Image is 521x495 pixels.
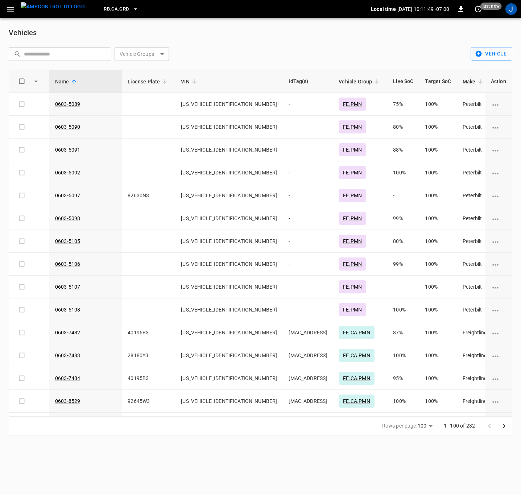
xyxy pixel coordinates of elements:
[339,303,366,316] div: FE.PMN
[444,422,475,429] p: 1–100 of 232
[289,307,290,313] span: -
[175,207,283,230] td: [US_VEHICLE_IDENTIFICATION_NUMBER]
[463,77,485,86] span: Make
[175,230,283,253] td: [US_VEHICLE_IDENTIFICATION_NUMBER]
[9,27,37,38] h6: Vehicles
[485,70,512,93] th: Action
[55,330,80,335] a: 0603-7482
[419,161,457,184] td: 100%
[175,413,283,436] td: [US_VEHICLE_IDENTIFICATION_NUMBER]
[175,139,283,161] td: [US_VEHICLE_IDENTIFICATION_NUMBER]
[122,184,175,207] td: 82630N3
[457,207,495,230] td: Peterbilt
[457,184,495,207] td: Peterbilt
[55,238,80,244] a: 0603-5105
[387,413,419,436] td: 80%
[418,421,435,431] div: 100
[289,147,290,153] span: -
[175,116,283,139] td: [US_VEHICLE_IDENTIFICATION_NUMBER]
[419,253,457,276] td: 100%
[283,70,333,93] th: IdTag(s)
[104,5,129,13] span: RB.CA.GRD
[339,143,366,156] div: FE.PMN
[55,307,80,313] a: 0603-5108
[419,413,457,436] td: 100%
[457,161,495,184] td: Peterbilt
[175,253,283,276] td: [US_VEHICLE_IDENTIFICATION_NUMBER]
[339,326,374,339] div: FE.CA.PMN
[457,139,495,161] td: Peterbilt
[419,344,457,367] td: 100%
[491,215,506,222] div: vehicle options
[491,169,506,176] div: vehicle options
[289,398,327,404] span: [MAC_ADDRESS]
[491,123,506,131] div: vehicle options
[419,230,457,253] td: 100%
[175,298,283,321] td: [US_VEHICLE_IDENTIFICATION_NUMBER]
[175,184,283,207] td: [US_VEHICLE_IDENTIFICATION_NUMBER]
[289,124,290,130] span: -
[289,170,290,176] span: -
[339,395,374,408] div: FE.CA.PMN
[339,98,366,111] div: FE.PMN
[339,372,374,385] div: FE.CA.PMN
[339,349,374,362] div: FE.CA.PMN
[387,344,419,367] td: 100%
[387,390,419,413] td: 100%
[491,352,506,359] div: vehicle options
[419,139,457,161] td: 100%
[55,284,80,290] a: 0603-5107
[472,3,484,15] button: set refresh interval
[505,3,517,15] div: profile-icon
[457,413,495,436] td: Freightliner
[339,257,366,271] div: FE.PMN
[175,321,283,344] td: [US_VEHICLE_IDENTIFICATION_NUMBER]
[457,344,495,367] td: Freightliner
[387,230,419,253] td: 80%
[419,390,457,413] td: 100%
[497,419,511,433] button: Go to next page
[128,77,169,86] span: License Plate
[397,5,449,13] p: [DATE] 10:11:49 -07:00
[491,329,506,336] div: vehicle options
[457,390,495,413] td: Freightliner
[339,166,366,179] div: FE.PMN
[480,3,502,10] span: just now
[491,375,506,382] div: vehicle options
[289,193,290,198] span: -
[387,321,419,344] td: 87%
[339,280,366,293] div: FE.PMN
[419,70,457,93] th: Target SoC
[491,397,506,405] div: vehicle options
[382,422,417,429] p: Rows per page:
[175,276,283,298] td: [US_VEHICLE_IDENTIFICATION_NUMBER]
[55,261,80,267] a: 0603-5106
[339,235,366,248] div: FE.PMN
[122,390,175,413] td: 92645W3
[175,390,283,413] td: [US_VEHICLE_IDENTIFICATION_NUMBER]
[289,284,290,290] span: -
[55,398,80,404] a: 0603-8529
[289,352,327,358] span: [MAC_ADDRESS]
[289,238,290,244] span: -
[289,330,327,335] span: [MAC_ADDRESS]
[175,344,283,367] td: [US_VEHICLE_IDENTIFICATION_NUMBER]
[419,207,457,230] td: 100%
[491,283,506,290] div: vehicle options
[289,215,290,221] span: -
[419,298,457,321] td: 100%
[457,367,495,390] td: Freightliner
[491,238,506,245] div: vehicle options
[55,375,80,381] a: 0603-7484
[101,2,141,16] button: RB.CA.GRD
[419,367,457,390] td: 100%
[387,139,419,161] td: 88%
[55,193,80,198] a: 0603-5097
[491,260,506,268] div: vehicle options
[491,192,506,199] div: vehicle options
[387,276,419,298] td: -
[419,116,457,139] td: 100%
[339,212,366,225] div: FE.PMN
[339,77,381,86] span: Vehicle Group
[122,344,175,367] td: 28180Y3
